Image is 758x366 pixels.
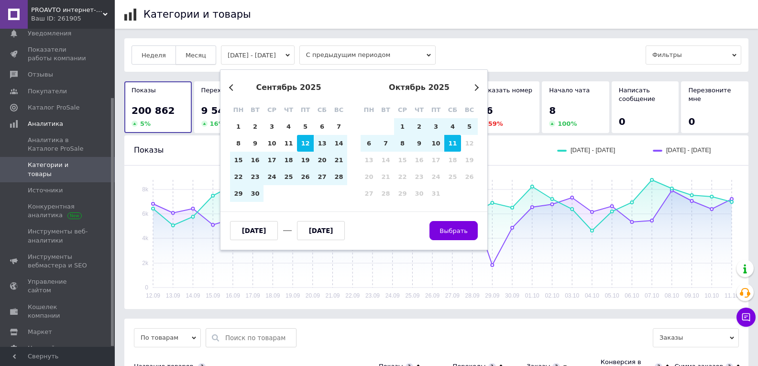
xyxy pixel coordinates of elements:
[247,152,264,168] div: Choose вторник, 16 сентября 2025 г.
[428,152,444,168] div: Not available пятница, 17 октября 2025 г.
[146,292,160,299] text: 12.09
[330,168,347,185] div: Choose воскресенье, 28 сентября 2025 г.
[646,45,741,65] span: Фильтры
[166,292,180,299] text: 13.09
[31,6,103,14] span: PROAVTO интернет-магазин автозапчастей
[704,292,719,299] text: 10.10
[444,101,461,118] div: сб
[132,87,156,94] span: Показы
[428,118,444,135] div: Choose пятница, 3 октября 2025 г.
[429,221,478,240] button: Выбрать
[411,185,428,202] div: Not available четверг, 30 октября 2025 г.
[439,227,468,234] span: Выбрать
[330,101,347,118] div: вс
[297,118,314,135] div: Choose пятница, 5 сентября 2025 г.
[688,87,731,102] span: Перезвоните мне
[247,101,264,118] div: вт
[488,120,503,127] span: 59 %
[365,292,380,299] text: 23.09
[28,277,88,295] span: Управление сайтом
[143,9,251,20] h1: Категории и товары
[230,185,247,202] div: Choose понедельник, 29 сентября 2025 г.
[230,118,247,135] div: Choose понедельник, 1 сентября 2025 г.
[619,87,655,102] span: Написать сообщение
[549,87,590,94] span: Начало чата
[247,168,264,185] div: Choose вторник, 23 сентября 2025 г.
[206,292,220,299] text: 15.09
[210,120,225,127] span: 16 %
[314,118,330,135] div: Choose суббота, 6 сентября 2025 г.
[444,168,461,185] div: Not available суббота, 25 октября 2025 г.
[385,292,400,299] text: 24.09
[186,52,206,59] span: Месяц
[394,168,411,185] div: Not available среда, 22 октября 2025 г.
[221,45,295,65] button: [DATE] - [DATE]
[28,328,52,336] span: Маркет
[558,120,577,127] span: 100 %
[461,118,478,135] div: Choose воскресенье, 5 октября 2025 г.
[280,135,297,152] div: Choose четверг, 11 сентября 2025 г.
[330,118,347,135] div: Choose воскресенье, 7 сентября 2025 г.
[585,292,599,299] text: 04.10
[428,185,444,202] div: Not available пятница, 31 октября 2025 г.
[246,292,260,299] text: 17.09
[461,152,478,168] div: Not available воскресенье, 19 октября 2025 г.
[405,292,419,299] text: 25.09
[605,292,619,299] text: 05.10
[230,152,247,168] div: Choose понедельник, 15 сентября 2025 г.
[28,29,71,38] span: Уведомления
[326,292,340,299] text: 21.09
[28,70,53,79] span: Отзывы
[299,45,436,65] span: С предыдущим периодом
[28,87,67,96] span: Покупатели
[377,185,394,202] div: Not available вторник, 28 октября 2025 г.
[264,135,280,152] div: Choose среда, 10 сентября 2025 г.
[625,292,639,299] text: 06.10
[428,168,444,185] div: Not available пятница, 24 октября 2025 г.
[565,292,579,299] text: 03.10
[361,101,377,118] div: пн
[394,118,411,135] div: Choose среда, 1 октября 2025 г.
[361,152,377,168] div: Not available понедельник, 13 октября 2025 г.
[428,101,444,118] div: пт
[394,101,411,118] div: ср
[306,292,320,299] text: 20.09
[411,118,428,135] div: Choose четверг, 2 октября 2025 г.
[428,135,444,152] div: Choose пятница, 10 октября 2025 г.
[411,101,428,118] div: чт
[264,152,280,168] div: Choose среда, 17 сентября 2025 г.
[142,186,149,193] text: 8k
[330,152,347,168] div: Choose воскресенье, 21 сентября 2025 г.
[247,118,264,135] div: Choose вторник, 2 сентября 2025 г.
[280,168,297,185] div: Choose четверг, 25 сентября 2025 г.
[247,185,264,202] div: Choose вторник, 30 сентября 2025 г.
[377,152,394,168] div: Not available вторник, 14 октября 2025 г.
[361,83,478,92] div: октябрь 2025
[28,344,63,353] span: Настройки
[525,292,539,299] text: 01.10
[28,120,63,128] span: Аналитика
[461,168,478,185] div: Not available воскресенье, 26 октября 2025 г.
[394,185,411,202] div: Not available среда, 29 октября 2025 г.
[444,135,461,152] div: Choose суббота, 11 октября 2025 г.
[28,253,88,270] span: Инструменты вебмастера и SEO
[377,135,394,152] div: Choose вторник, 7 октября 2025 г.
[264,101,280,118] div: ср
[132,45,176,65] button: Неделя
[377,101,394,118] div: вт
[280,118,297,135] div: Choose четверг, 4 сентября 2025 г.
[736,308,756,327] button: Чат с покупателем
[345,292,360,299] text: 22.09
[28,202,88,220] span: Конкурентная аналитика
[230,101,247,118] div: пн
[297,101,314,118] div: пт
[549,105,556,116] span: 8
[444,118,461,135] div: Choose суббота, 4 октября 2025 г.
[28,136,88,153] span: Аналитика в Каталоге ProSale
[485,292,499,299] text: 29.09
[230,83,347,92] div: сентябрь 2025
[314,135,330,152] div: Choose суббота, 13 сентября 2025 г.
[480,87,532,94] span: Показать номер
[229,84,236,91] button: Previous Month
[134,145,164,155] span: Показы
